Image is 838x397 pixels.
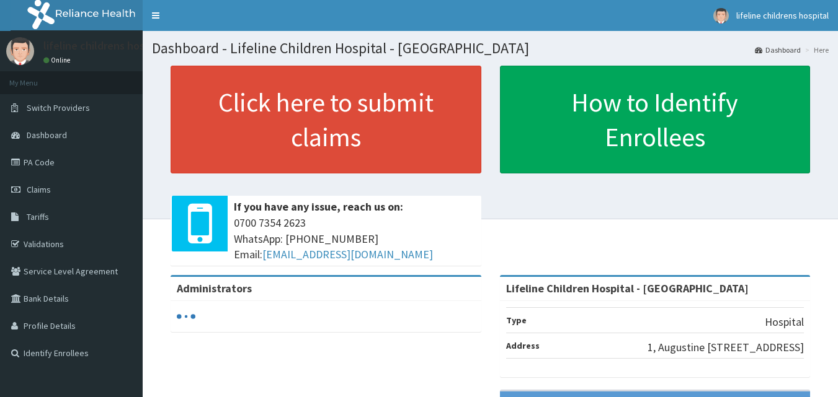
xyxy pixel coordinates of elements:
[736,10,829,21] span: lifeline childrens hospital
[262,247,433,261] a: [EMAIL_ADDRESS][DOMAIN_NAME]
[234,215,475,263] span: 0700 7354 2623 WhatsApp: [PHONE_NUMBER] Email:
[713,8,729,24] img: User Image
[177,281,252,295] b: Administrators
[27,102,90,113] span: Switch Providers
[506,281,749,295] strong: Lifeline Children Hospital - [GEOGRAPHIC_DATA]
[27,129,67,141] span: Dashboard
[506,340,540,351] b: Address
[27,211,49,222] span: Tariffs
[152,40,829,56] h1: Dashboard - Lifeline Children Hospital - [GEOGRAPHIC_DATA]
[506,315,527,326] b: Type
[755,45,801,55] a: Dashboard
[765,314,804,330] p: Hospital
[27,184,51,195] span: Claims
[802,45,829,55] li: Here
[43,56,73,64] a: Online
[6,37,34,65] img: User Image
[500,66,811,173] a: How to Identify Enrollees
[234,199,403,214] b: If you have any issue, reach us on:
[43,40,167,51] p: lifeline childrens hospital
[171,66,481,173] a: Click here to submit claims
[648,339,804,356] p: 1, Augustine [STREET_ADDRESS]
[177,307,195,326] svg: audio-loading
